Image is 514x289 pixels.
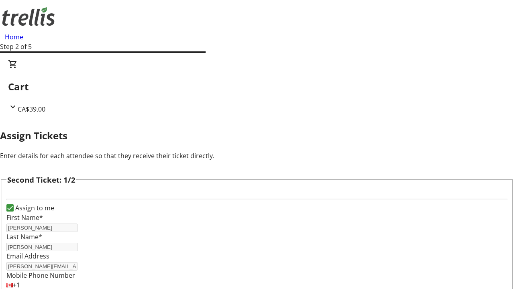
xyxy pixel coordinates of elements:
div: CartCA$39.00 [8,59,506,114]
h2: Cart [8,79,506,94]
span: CA$39.00 [18,105,45,114]
label: Last Name* [6,232,42,241]
label: Mobile Phone Number [6,271,75,280]
h3: Second Ticket: 1/2 [7,174,75,185]
label: Email Address [6,252,49,261]
label: First Name* [6,213,43,222]
label: Assign to me [14,203,54,213]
